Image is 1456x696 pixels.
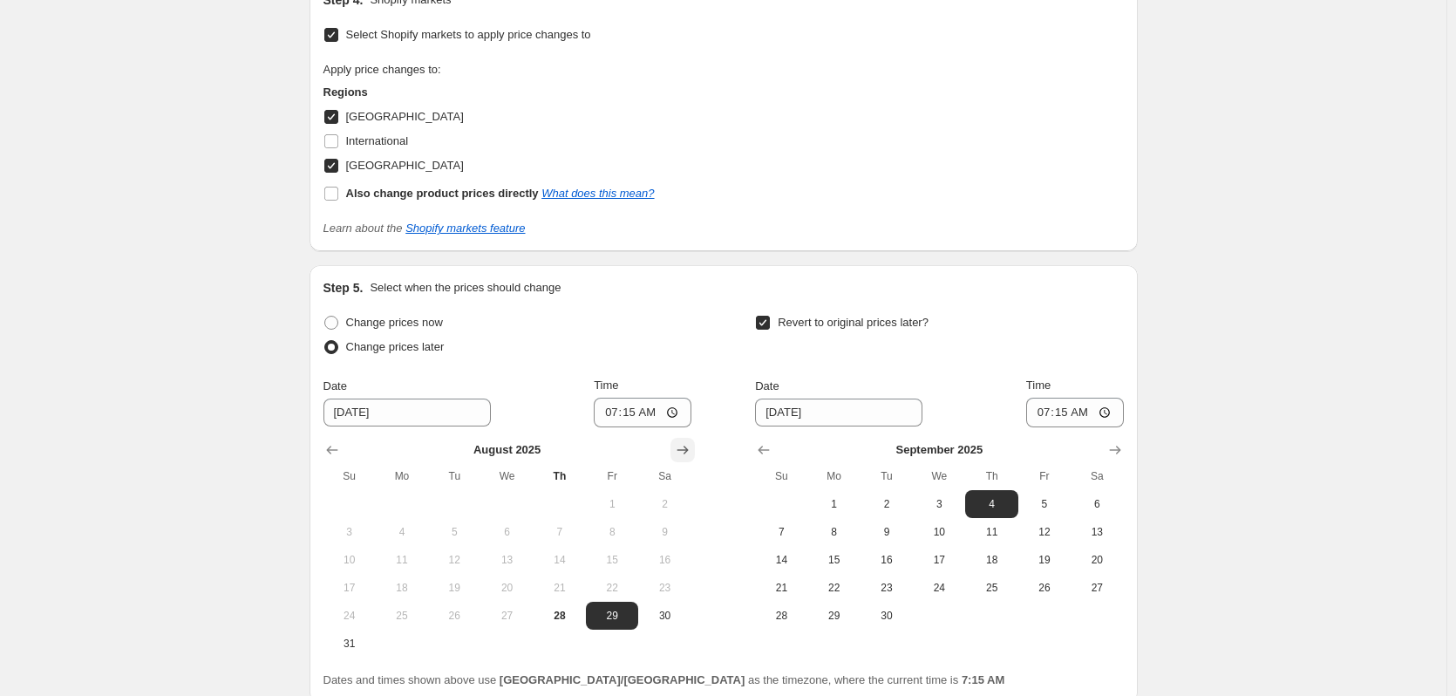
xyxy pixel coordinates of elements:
[330,637,369,651] span: 31
[346,316,443,329] span: Change prices now
[323,399,491,426] input: 8/28/2025
[480,546,533,574] button: Wednesday August 13 2025
[645,581,684,595] span: 23
[1071,546,1123,574] button: Saturday September 20 2025
[867,553,906,567] span: 16
[346,134,409,147] span: International
[861,546,913,574] button: Tuesday September 16 2025
[323,574,376,602] button: Sunday August 17 2025
[913,490,965,518] button: Wednesday September 3 2025
[480,602,533,630] button: Wednesday August 27 2025
[815,497,854,511] span: 1
[323,222,526,235] i: Learn about the
[808,462,861,490] th: Monday
[594,379,618,392] span: Time
[586,462,638,490] th: Friday
[1071,462,1123,490] th: Saturday
[480,462,533,490] th: Wednesday
[1025,469,1064,483] span: Fr
[762,581,800,595] span: 21
[383,581,421,595] span: 18
[1026,398,1124,427] input: 12:00
[1078,497,1116,511] span: 6
[586,574,638,602] button: Friday August 22 2025
[861,490,913,518] button: Tuesday September 2 2025
[330,525,369,539] span: 3
[808,546,861,574] button: Monday September 15 2025
[913,546,965,574] button: Wednesday September 17 2025
[330,581,369,595] span: 17
[593,609,631,623] span: 29
[815,581,854,595] span: 22
[638,574,691,602] button: Saturday August 23 2025
[330,553,369,567] span: 10
[1025,525,1064,539] span: 12
[1025,497,1064,511] span: 5
[913,462,965,490] th: Wednesday
[320,438,344,462] button: Show previous month, July 2025
[1018,546,1071,574] button: Friday September 19 2025
[1025,553,1064,567] span: 19
[962,673,1004,686] b: 7:15 AM
[645,469,684,483] span: Sa
[435,609,473,623] span: 26
[323,518,376,546] button: Sunday August 3 2025
[534,602,586,630] button: Today Thursday August 28 2025
[1078,469,1116,483] span: Sa
[428,518,480,546] button: Tuesday August 5 2025
[435,581,473,595] span: 19
[383,609,421,623] span: 25
[428,546,480,574] button: Tuesday August 12 2025
[645,609,684,623] span: 30
[867,609,906,623] span: 30
[972,525,1010,539] span: 11
[815,553,854,567] span: 15
[435,525,473,539] span: 5
[1018,490,1071,518] button: Friday September 5 2025
[755,399,922,426] input: 8/28/2025
[370,279,561,297] p: Select when the prices should change
[815,525,854,539] span: 8
[428,602,480,630] button: Tuesday August 26 2025
[861,462,913,490] th: Tuesday
[376,518,428,546] button: Monday August 4 2025
[346,28,591,41] span: Select Shopify markets to apply price changes to
[480,518,533,546] button: Wednesday August 6 2025
[1071,490,1123,518] button: Saturday September 6 2025
[645,553,684,567] span: 16
[867,581,906,595] span: 23
[487,581,526,595] span: 20
[920,469,958,483] span: We
[778,316,929,329] span: Revert to original prices later?
[1078,525,1116,539] span: 13
[1071,574,1123,602] button: Saturday September 27 2025
[593,469,631,483] span: Fr
[762,553,800,567] span: 14
[435,469,473,483] span: Tu
[593,497,631,511] span: 1
[762,469,800,483] span: Su
[638,462,691,490] th: Saturday
[593,581,631,595] span: 22
[383,469,421,483] span: Mo
[755,462,807,490] th: Sunday
[1025,581,1064,595] span: 26
[808,518,861,546] button: Monday September 8 2025
[541,609,579,623] span: 28
[428,574,480,602] button: Tuesday August 19 2025
[541,469,579,483] span: Th
[346,110,464,123] span: [GEOGRAPHIC_DATA]
[815,609,854,623] span: 29
[534,462,586,490] th: Thursday
[861,574,913,602] button: Tuesday September 23 2025
[638,490,691,518] button: Saturday August 2 2025
[755,602,807,630] button: Sunday September 28 2025
[638,546,691,574] button: Saturday August 16 2025
[965,574,1017,602] button: Thursday September 25 2025
[913,518,965,546] button: Wednesday September 10 2025
[435,553,473,567] span: 12
[762,525,800,539] span: 7
[752,438,776,462] button: Show previous month, August 2025
[534,546,586,574] button: Thursday August 14 2025
[1103,438,1127,462] button: Show next month, October 2025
